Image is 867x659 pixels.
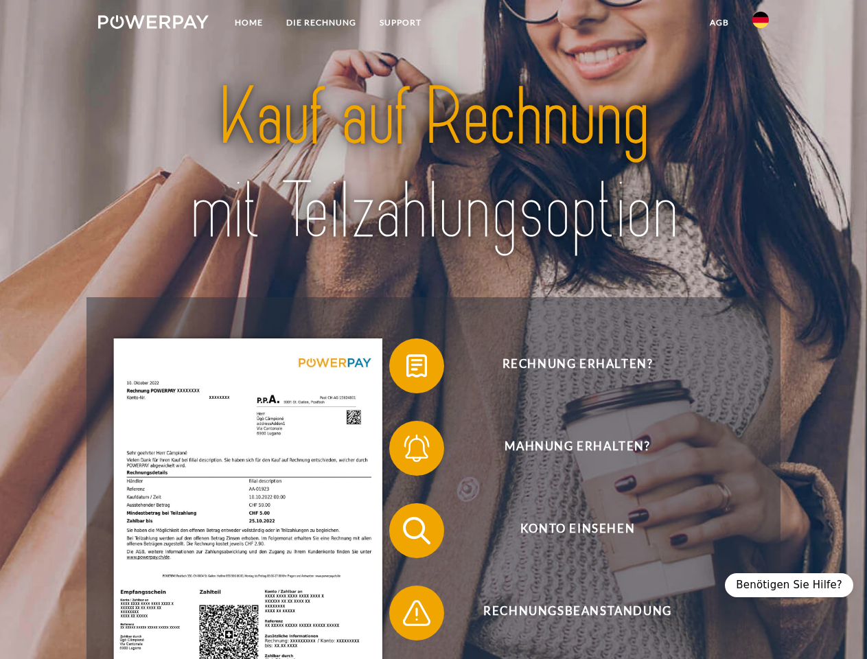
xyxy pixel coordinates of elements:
img: logo-powerpay-white.svg [98,15,209,29]
span: Mahnung erhalten? [409,421,745,476]
button: Mahnung erhalten? [389,421,746,476]
a: DIE RECHNUNG [275,10,368,35]
span: Rechnung erhalten? [409,338,745,393]
a: SUPPORT [368,10,433,35]
span: Konto einsehen [409,503,745,558]
img: qb_warning.svg [400,596,434,630]
a: Home [223,10,275,35]
img: de [752,12,769,28]
button: Rechnungsbeanstandung [389,586,746,640]
img: title-powerpay_de.svg [131,66,736,263]
button: Konto einsehen [389,503,746,558]
span: Rechnungsbeanstandung [409,586,745,640]
img: qb_bell.svg [400,431,434,465]
div: Benötigen Sie Hilfe? [725,573,853,597]
button: Rechnung erhalten? [389,338,746,393]
a: agb [698,10,741,35]
img: qb_search.svg [400,513,434,548]
img: qb_bill.svg [400,349,434,383]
